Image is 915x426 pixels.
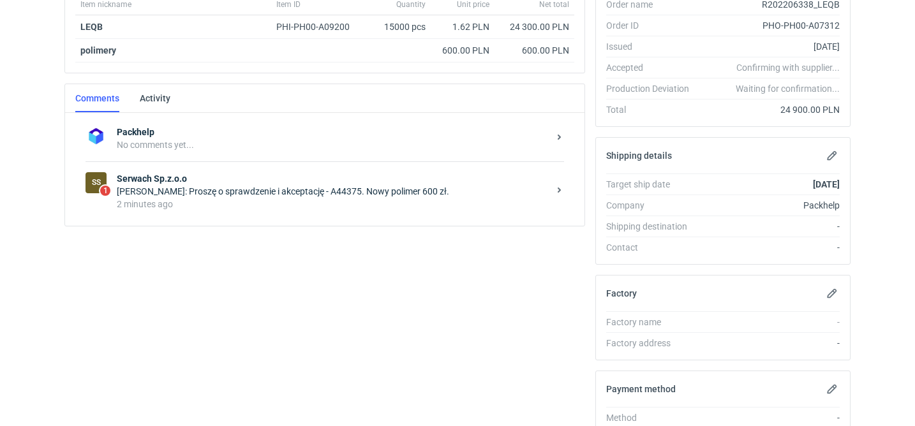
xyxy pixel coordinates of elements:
h2: Factory [606,288,637,298]
div: 600.00 PLN [500,44,569,57]
div: Accepted [606,61,699,74]
button: Edit shipping details [824,148,840,163]
div: PHI-PH00-A09200 [276,20,362,33]
span: 1 [100,186,110,196]
a: Activity [140,84,170,112]
div: Production Deviation [606,82,699,95]
h2: Payment method [606,384,676,394]
img: Packhelp [86,126,107,147]
div: PHO-PH00-A07312 [699,19,840,32]
div: - [699,220,840,233]
figcaption: SS [86,172,107,193]
div: Order ID [606,19,699,32]
strong: polimery [80,45,116,55]
div: 24 300.00 PLN [500,20,569,33]
div: Method [606,411,699,424]
em: Confirming with supplier... [736,62,840,73]
strong: [DATE] [813,179,840,189]
strong: Packhelp [117,126,549,138]
div: 1.62 PLN [436,20,489,33]
div: Shipping destination [606,220,699,233]
div: Company [606,199,699,212]
div: Factory address [606,337,699,349]
div: Contact [606,241,699,254]
a: Comments [75,84,119,112]
div: No comments yet... [117,138,549,151]
h2: Shipping details [606,151,672,161]
em: Waiting for confirmation... [736,82,840,95]
div: - [699,241,840,254]
div: [DATE] [699,40,840,53]
div: 600.00 PLN [436,44,489,57]
div: - [699,411,840,424]
div: [PERSON_NAME]: Proszę o sprawdzenie i akceptację - A44375. Nowy polimer 600 zł. [117,185,549,198]
div: Packhelp [699,199,840,212]
div: 2 minutes ago [117,198,549,210]
div: 15000 pcs [367,15,431,39]
button: Edit factory details [824,286,840,301]
div: - [699,337,840,349]
div: Serwach Sp.z.o.o [86,172,107,193]
div: - [699,316,840,328]
div: Total [606,103,699,116]
a: LEQB [80,22,103,32]
strong: Serwach Sp.z.o.o [117,172,549,185]
div: Issued [606,40,699,53]
div: 24 900.00 PLN [699,103,840,116]
div: Target ship date [606,178,699,191]
div: Factory name [606,316,699,328]
button: Edit payment method [824,381,840,397]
